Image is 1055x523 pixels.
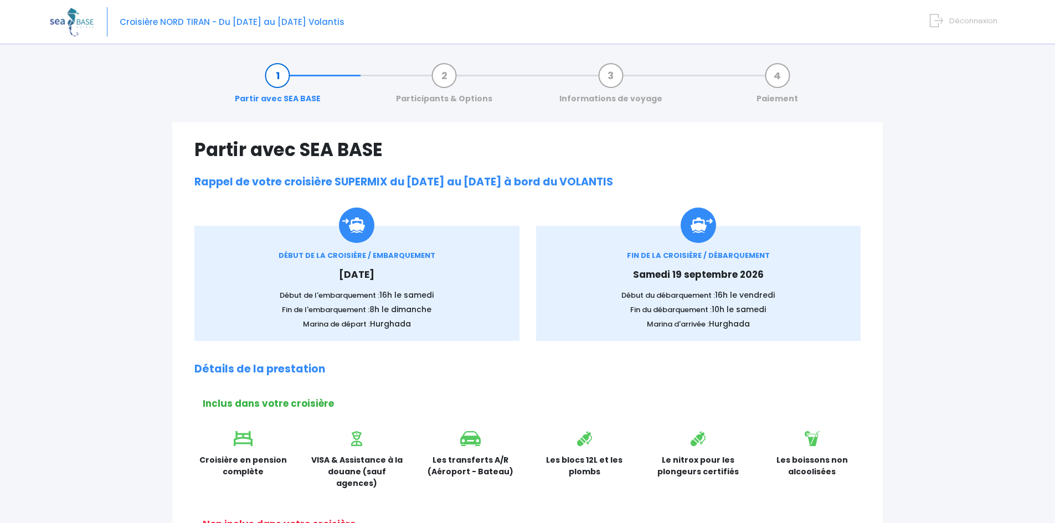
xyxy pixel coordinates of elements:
span: DÉBUT DE LA CROISIÈRE / EMBARQUEMENT [279,250,435,261]
img: icon_boisson.svg [805,431,820,446]
p: Les boissons non alcoolisées [764,454,861,478]
span: Hurghada [370,318,411,329]
span: Hurghada [709,318,750,329]
p: Marina d'arrivée : [553,318,845,330]
p: VISA & Assistance à la douane (sauf agences) [308,454,406,489]
p: Les transferts A/R (Aéroport - Bateau) [422,454,519,478]
h2: Inclus dans votre croisière [203,398,861,409]
p: Les blocs 12L et les plombs [536,454,634,478]
span: [DATE] [339,268,374,281]
span: 16h le vendredi [715,289,775,301]
img: icon_lit.svg [234,431,253,446]
img: icon_debarquement.svg [681,208,716,243]
p: Fin de l'embarquement : [211,304,503,315]
span: 8h le dimanche [369,304,431,315]
img: Icon_embarquement.svg [339,208,374,243]
p: Marina de départ : [211,318,503,330]
img: icon_bouteille.svg [577,431,592,446]
a: Participants & Options [390,70,498,105]
img: icon_voiture.svg [460,431,481,446]
a: Informations de voyage [554,70,668,105]
p: Début de l'embarquement : [211,289,503,301]
span: Croisière NORD TIRAN - Du [DATE] au [DATE] Volantis [120,16,344,28]
h2: Rappel de votre croisière SUPERMIX du [DATE] au [DATE] à bord du VOLANTIS [194,176,861,189]
p: Début du débarquement : [553,289,845,301]
h2: Détails de la prestation [194,363,861,376]
img: icon_bouteille.svg [691,431,706,446]
span: Déconnexion [949,15,997,26]
p: Croisière en pension complète [194,454,292,478]
a: Paiement [751,70,804,105]
img: icon_visa.svg [351,431,362,446]
p: Le nitrox pour les plongeurs certifiés [650,454,747,478]
span: Samedi 19 septembre 2026 [633,268,764,281]
p: Fin du débarquement : [553,304,845,315]
span: FIN DE LA CROISIÈRE / DÉBARQUEMENT [627,250,770,261]
a: Partir avec SEA BASE [229,70,326,105]
h1: Partir avec SEA BASE [194,139,861,160]
span: 16h le samedi [379,289,434,301]
span: 10h le samedi [712,304,766,315]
